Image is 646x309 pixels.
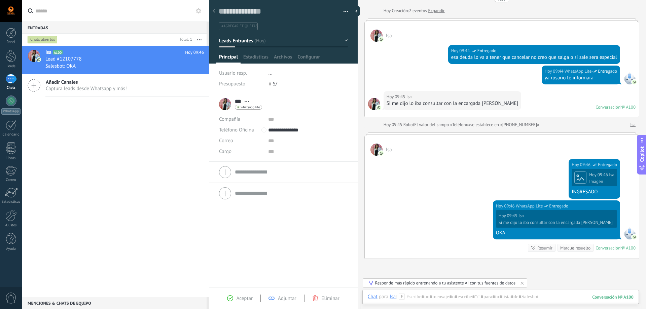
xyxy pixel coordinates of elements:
[406,93,412,100] span: Isa
[353,6,360,16] div: Ocultar
[549,203,568,209] span: Entregado
[1,40,21,44] div: Panel
[219,79,263,89] div: Presupuesto
[620,245,636,251] div: № A100
[219,81,245,87] span: Presupuesto
[396,294,397,300] span: :
[1,247,21,251] div: Ayuda
[630,121,636,128] a: Isa
[537,245,552,251] div: Resumir
[1,223,21,228] div: Ajustes
[623,72,636,84] span: WhatsApp Lite
[221,24,257,29] span: #agregar etiquetas
[560,245,590,251] div: Marque resuelto
[1,178,21,182] div: Correo
[268,70,273,76] span: ...
[545,75,617,81] div: ya rosario te informara
[45,49,51,56] span: Isa
[297,54,320,64] span: Configurar
[241,106,260,109] span: whatsapp lite
[379,151,384,156] img: com.amocrm.amocrmwa.svg
[45,56,82,63] span: Lead #12107778
[219,70,247,76] span: Usuario resp.
[322,295,339,302] span: Eliminar
[387,93,406,100] div: Hoy 09:45
[1,86,21,90] div: Chats
[409,7,427,14] span: 2 eventos
[598,68,617,75] span: Entregado
[565,68,591,75] span: WhatsApp Lite
[1,132,21,137] div: Calendario
[428,7,444,14] a: Expandir
[451,47,471,54] div: Hoy 09:44
[46,79,127,85] span: Añadir Canales
[379,37,384,42] img: com.amocrm.amocrmwa.svg
[1,108,21,115] div: WhatsApp
[516,203,543,209] span: WhatsApp Lite
[376,105,381,110] img: com.amocrm.amocrmwa.svg
[219,138,233,144] span: Correo
[219,149,231,154] span: Cargo
[384,121,403,128] div: Hoy 09:45
[22,22,207,34] div: Entradas
[477,47,497,54] span: Entregado
[632,235,637,239] img: com.amocrm.amocrmwa.svg
[375,280,515,286] div: Responde más rápido entrenando a tu asistente AI con tus fuentes de datos
[219,146,263,157] div: Cargo
[219,54,238,64] span: Principal
[414,121,470,128] span: El valor del campo «Teléfono»
[470,121,539,128] span: se establece en «[PHONE_NUMBER]»
[623,227,636,239] span: WhatsApp Lite
[53,50,63,54] span: A100
[45,63,76,69] span: Salesbot: OKA
[499,220,613,225] div: Si me dijo lo iba consultar con la encargada [PERSON_NAME]
[403,122,414,127] span: Robot
[592,294,634,300] div: 100
[499,213,518,219] div: Hoy 09:45
[572,161,591,168] div: Hoy 09:46
[219,114,263,125] div: Compañía
[370,30,383,42] span: Isa
[273,81,277,87] span: S/
[46,85,127,92] span: Captura leads desde Whatsapp y más!
[596,104,620,110] div: Conversación
[496,203,516,209] div: Hoy 09:46
[274,54,292,64] span: Archivos
[518,213,524,219] span: Isa
[219,127,254,133] span: Teléfono Oficina
[219,136,233,146] button: Correo
[387,100,518,107] div: Si me dijo lo iba consultar con la encargada [PERSON_NAME]
[219,125,254,136] button: Teléfono Oficina
[243,54,268,64] span: Estadísticas
[1,64,21,69] div: Leads
[384,7,392,14] div: Hoy
[545,68,565,75] div: Hoy 09:44
[632,80,637,84] img: com.amocrm.amocrmwa.svg
[22,297,207,309] div: Menciones & Chats de equipo
[620,104,636,110] div: № A100
[451,54,617,61] div: esa deuda lo va a tener que cancelar no creo que salga o si sale sera especial
[237,295,253,302] span: Aceptar
[386,33,392,39] span: Isa
[390,294,396,300] div: Isa
[598,161,617,168] span: Entregado
[379,294,388,300] span: para
[22,46,209,74] a: avatariconIsaA100Hoy 09:46Lead #12107778Salesbot: OKA
[370,144,383,156] span: Isa
[368,98,380,110] span: Isa
[219,68,263,79] div: Usuario resp.
[572,189,617,195] div: INGRESADO
[496,230,617,236] div: OKA
[639,146,645,162] span: Copilot
[384,7,445,14] div: Creación:
[1,200,21,204] div: Estadísticas
[1,156,21,160] div: Listas
[278,295,296,302] span: Adjuntar
[36,57,41,62] img: icon
[177,36,192,43] div: Total: 1
[28,36,58,44] div: Chats abiertos
[185,49,204,56] span: Hoy 09:46
[192,34,207,46] button: Más
[386,147,392,153] span: Isa
[596,245,620,251] div: Conversación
